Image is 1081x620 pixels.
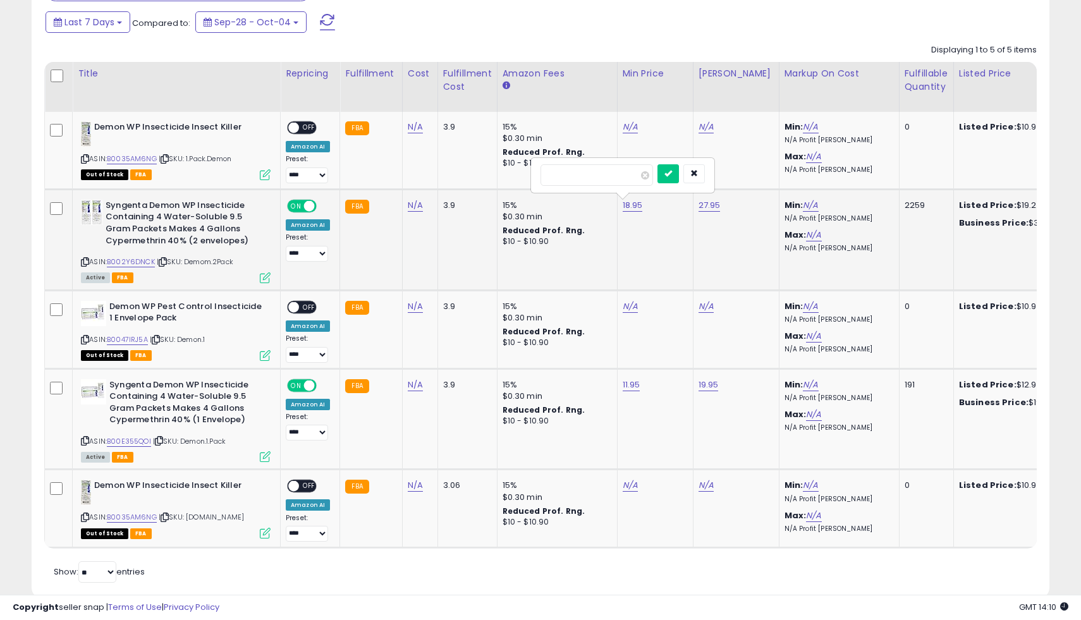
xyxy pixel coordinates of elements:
a: B0035AM6NG [107,154,157,164]
span: | SKU: [DOMAIN_NAME] [159,512,244,522]
div: [PERSON_NAME] [699,67,774,80]
div: 0 [905,480,944,491]
div: ASIN: [81,200,271,282]
img: 41Pt8LA9N9L._SL40_.jpg [81,301,106,326]
span: FBA [130,350,152,361]
div: Fulfillment Cost [443,67,492,94]
div: $0.30 min [503,391,608,402]
a: N/A [803,199,818,212]
div: Displaying 1 to 5 of 5 items [931,44,1037,56]
span: FBA [130,528,152,539]
span: | SKU: Demon.1.Pack [153,436,226,446]
b: Syngenta Demon WP Insecticide Containing 4 Water-Soluble 9.5 Gram Packets Makes 4 Gallons Cyperme... [106,200,259,250]
small: FBA [345,121,369,135]
b: Demon WP Insecticide Insect Killer [94,480,248,495]
div: $10 - $10.90 [503,158,608,169]
b: Max: [785,150,807,162]
b: Max: [785,229,807,241]
span: ON [288,200,304,211]
div: Preset: [286,514,330,542]
span: OFF [299,123,319,133]
p: N/A Profit [PERSON_NAME] [785,495,889,504]
span: OFF [315,380,335,391]
b: Business Price: [959,217,1029,229]
a: B0047IRJ5A [107,334,148,345]
img: 415WmWLhIJL._SL40_.jpg [81,200,102,225]
div: Preset: [286,413,330,441]
p: N/A Profit [PERSON_NAME] [785,214,889,223]
small: Amazon Fees. [503,80,510,92]
div: Amazon AI [286,320,330,332]
img: 41gz9tdGBXL._SL40_.jpg [81,379,106,404]
a: N/A [806,408,821,421]
div: 3.9 [443,301,487,312]
div: 15% [503,200,608,211]
div: $10.95 [959,121,1064,133]
strong: Copyright [13,601,59,613]
div: Preset: [286,155,330,183]
a: N/A [408,300,423,313]
div: Title [78,67,275,80]
div: $12.98 [959,379,1064,391]
span: All listings that are currently out of stock and unavailable for purchase on Amazon [81,350,128,361]
div: Markup on Cost [785,67,894,80]
a: N/A [803,479,818,492]
img: 41wPLkNBwnL._SL40_.jpg [81,121,91,147]
small: FBA [345,480,369,494]
p: N/A Profit [PERSON_NAME] [785,423,889,432]
small: FBA [345,379,369,393]
span: Show: entries [54,566,145,578]
span: FBA [130,169,152,180]
span: Last 7 Days [64,16,114,28]
div: $10 - $10.90 [503,337,608,348]
b: Min: [785,121,803,133]
span: All listings currently available for purchase on Amazon [81,272,110,283]
span: OFF [299,481,319,492]
div: Repricing [286,67,334,80]
a: N/A [623,479,638,492]
b: Max: [785,408,807,420]
div: Preset: [286,334,330,363]
b: Reduced Prof. Rng. [503,225,585,236]
a: N/A [408,199,423,212]
b: Min: [785,300,803,312]
span: All listings currently available for purchase on Amazon [81,452,110,463]
span: OFF [299,301,319,312]
p: N/A Profit [PERSON_NAME] [785,244,889,253]
b: Reduced Prof. Rng. [503,506,585,516]
div: $19.27 [959,200,1064,211]
div: $0.30 min [503,312,608,324]
div: Cost [408,67,432,80]
div: 15% [503,480,608,491]
a: Terms of Use [108,601,162,613]
a: N/A [803,300,818,313]
div: 3.9 [443,121,487,133]
b: Reduced Prof. Rng. [503,326,585,337]
b: Reduced Prof. Rng. [503,404,585,415]
a: N/A [803,121,818,133]
a: N/A [699,479,714,492]
a: N/A [408,379,423,391]
b: Reduced Prof. Rng. [503,147,585,157]
div: ASIN: [81,480,271,537]
div: $0.30 min [503,211,608,222]
div: Fulfillment [345,67,396,80]
span: FBA [112,272,133,283]
div: 0 [905,301,944,312]
a: N/A [623,300,638,313]
div: Amazon AI [286,141,330,152]
div: Amazon AI [286,219,330,231]
p: N/A Profit [PERSON_NAME] [785,394,889,403]
span: ON [288,380,304,391]
small: FBA [345,301,369,315]
div: Amazon AI [286,499,330,511]
div: $10 - $10.90 [503,236,608,247]
b: Listed Price: [959,379,1017,391]
a: 19.95 [699,379,719,391]
a: N/A [408,121,423,133]
a: N/A [803,379,818,391]
div: 191 [905,379,944,391]
a: 27.95 [699,199,721,212]
div: $0.30 min [503,492,608,503]
div: Fulfillable Quantity [905,67,948,94]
